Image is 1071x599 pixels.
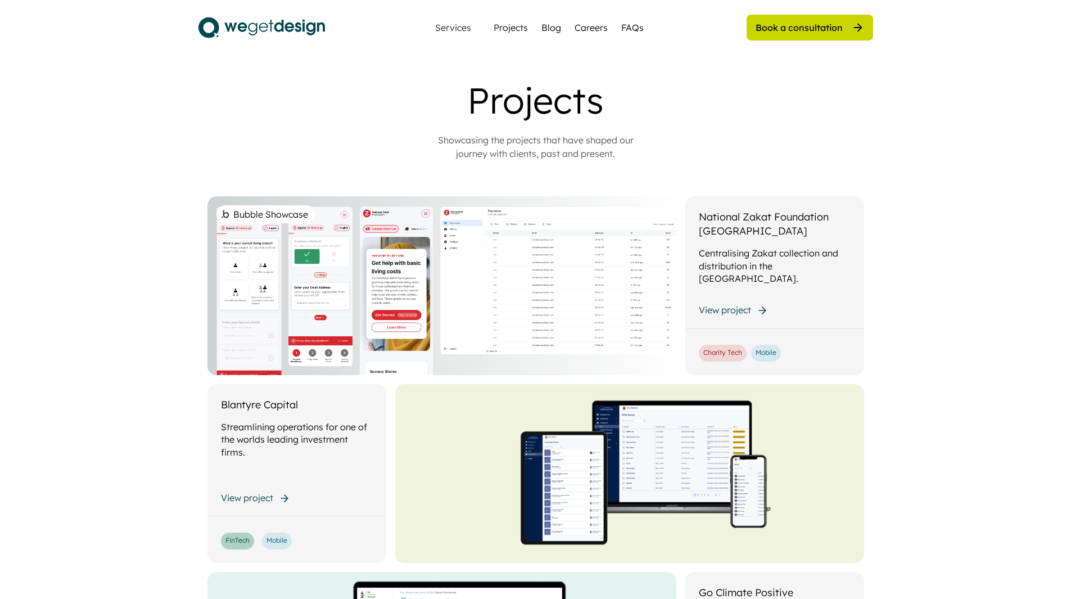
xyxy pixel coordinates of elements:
[233,208,308,221] div: Bubble Showcase
[756,21,843,34] div: Book a consultation
[221,421,373,458] div: Streamlining operations for one of the worlds leading investment firms.
[198,13,325,42] img: logo.svg
[756,348,776,358] div: Mobile
[220,209,230,219] img: bubble%201.png
[266,536,287,546] div: Mobile
[431,23,476,32] div: Services
[699,210,851,238] div: National Zakat Foundation [GEOGRAPHIC_DATA]
[221,398,298,412] div: Blantyre Capital
[621,21,644,34] a: FAQs
[225,536,250,546] div: FinTech
[311,79,761,122] div: Projects
[423,133,648,160] div: Showcasing the projects that have shaped our journey with clients, past and present.
[575,21,608,34] a: Careers
[699,304,751,316] div: View project
[494,21,528,34] a: Projects
[699,247,851,285] div: Centralising Zakat collection and distribution in the [GEOGRAPHIC_DATA].
[703,348,742,358] div: Charity Tech
[221,492,273,504] div: View project
[541,21,561,34] a: Blog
